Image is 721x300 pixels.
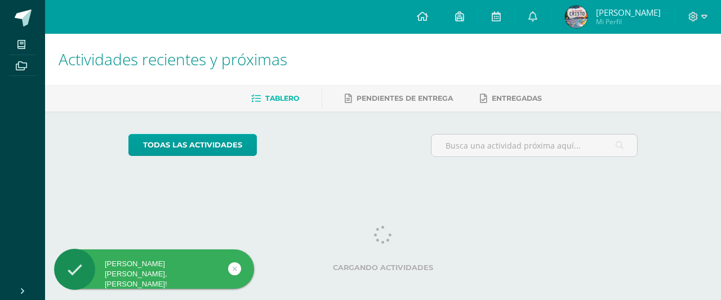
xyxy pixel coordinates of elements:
[265,94,299,102] span: Tablero
[345,89,453,108] a: Pendientes de entrega
[128,263,638,272] label: Cargando actividades
[357,94,453,102] span: Pendientes de entrega
[251,89,299,108] a: Tablero
[596,17,661,26] span: Mi Perfil
[128,134,257,156] a: todas las Actividades
[54,259,254,290] div: [PERSON_NAME] [PERSON_NAME], [PERSON_NAME]!
[431,135,638,156] input: Busca una actividad próxima aquí...
[480,89,542,108] a: Entregadas
[492,94,542,102] span: Entregadas
[59,48,287,70] span: Actividades recientes y próximas
[596,7,661,18] span: [PERSON_NAME]
[565,6,588,28] img: 8944d75d4b7dc703c2b1fc737ebda6cb.png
